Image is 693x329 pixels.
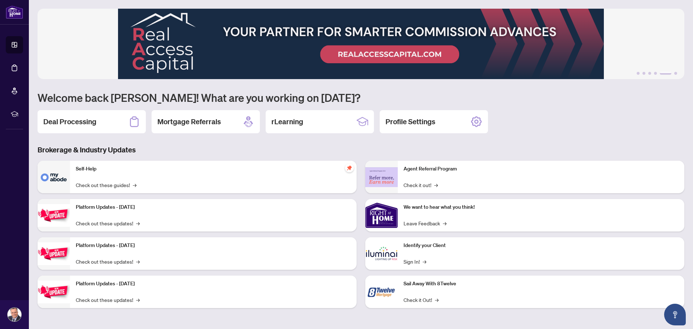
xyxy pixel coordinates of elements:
[271,117,303,127] h2: rLearning
[365,276,398,308] img: Sail Away With 8Twelve
[365,237,398,270] img: Identify your Client
[648,72,651,75] button: 3
[435,296,439,304] span: →
[38,242,70,265] img: Platform Updates - July 8, 2025
[443,219,446,227] span: →
[423,257,426,265] span: →
[385,117,435,127] h2: Profile Settings
[157,117,221,127] h2: Mortgage Referrals
[404,242,679,250] p: Identify your Client
[404,257,426,265] a: Sign In!→
[6,5,23,19] img: logo
[76,203,351,211] p: Platform Updates - [DATE]
[133,181,136,189] span: →
[404,181,438,189] a: Check it out!→
[136,257,140,265] span: →
[654,72,657,75] button: 4
[8,308,21,321] img: Profile Icon
[404,296,439,304] a: Check it Out!→
[76,181,136,189] a: Check out these guides!→
[38,145,684,155] h3: Brokerage & Industry Updates
[38,9,684,79] img: Slide 4
[404,165,679,173] p: Agent Referral Program
[642,72,645,75] button: 2
[76,219,140,227] a: Check out these updates!→
[76,165,351,173] p: Self-Help
[404,219,446,227] a: Leave Feedback→
[43,117,96,127] h2: Deal Processing
[38,204,70,227] img: Platform Updates - July 21, 2025
[365,167,398,187] img: Agent Referral Program
[345,164,354,172] span: pushpin
[637,72,640,75] button: 1
[365,199,398,231] img: We want to hear what you think!
[76,242,351,250] p: Platform Updates - [DATE]
[136,296,140,304] span: →
[404,203,679,211] p: We want to hear what you think!
[664,304,686,325] button: Open asap
[136,219,140,227] span: →
[674,72,677,75] button: 6
[38,161,70,193] img: Self-Help
[76,257,140,265] a: Check out these updates!→
[38,281,70,303] img: Platform Updates - June 23, 2025
[38,91,684,104] h1: Welcome back [PERSON_NAME]! What are you working on [DATE]?
[76,296,140,304] a: Check out these updates!→
[434,181,438,189] span: →
[404,280,679,288] p: Sail Away With 8Twelve
[76,280,351,288] p: Platform Updates - [DATE]
[660,72,671,75] button: 5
